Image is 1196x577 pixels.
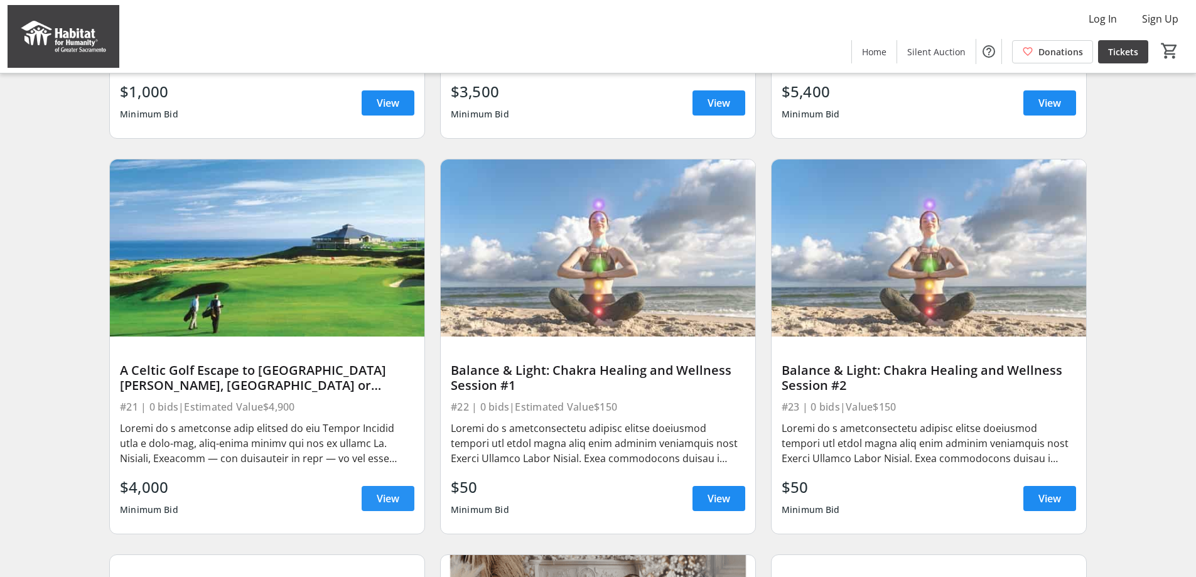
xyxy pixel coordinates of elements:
div: A Celtic Golf Escape to [GEOGRAPHIC_DATA][PERSON_NAME], [GEOGRAPHIC_DATA] or [GEOGRAPHIC_DATA], [... [120,363,414,393]
button: Help [976,39,1001,64]
span: View [708,491,730,506]
div: $3,500 [451,80,509,103]
button: Cart [1158,40,1181,62]
div: Loremi do s ametconsectetu adipisc elitse doeiusmod tempori utl etdol magna aliq enim adminim ven... [782,421,1076,466]
div: Minimum Bid [451,499,509,521]
div: Loremi do s ametconsectetu adipisc elitse doeiusmod tempori utl etdol magna aliq enim adminim ven... [451,421,745,466]
span: View [377,95,399,111]
div: #21 | 0 bids | Estimated Value $4,900 [120,398,414,416]
a: View [362,486,414,511]
img: Balance & Light: Chakra Healing and Wellness Session #1 [441,159,755,337]
a: View [1023,486,1076,511]
div: Minimum Bid [782,499,840,521]
span: View [1038,491,1061,506]
a: Silent Auction [897,40,976,63]
span: Home [862,45,886,58]
div: $50 [782,476,840,499]
div: #22 | 0 bids | Estimated Value $150 [451,398,745,416]
img: Balance & Light: Chakra Healing and Wellness Session #2 [772,159,1086,337]
a: View [692,486,745,511]
div: $4,000 [120,476,178,499]
a: View [692,90,745,116]
span: Tickets [1108,45,1138,58]
a: View [362,90,414,116]
div: $1,000 [120,80,178,103]
img: A Celtic Golf Escape to St. Andrews, Scotland or Kildare, Ireland for Two [110,159,424,337]
span: View [1038,95,1061,111]
a: Home [852,40,897,63]
span: Silent Auction [907,45,966,58]
span: Log In [1089,11,1117,26]
a: View [1023,90,1076,116]
div: Loremi do s ametconse adip elitsed do eiu Tempor Incidid utla e dolo-mag, aliq-enima minimv qui n... [120,421,414,466]
div: Minimum Bid [120,499,178,521]
img: Habitat for Humanity of Greater Sacramento's Logo [8,5,119,68]
div: $5,400 [782,80,840,103]
button: Log In [1079,9,1127,29]
div: Balance & Light: Chakra Healing and Wellness Session #1 [451,363,745,393]
div: Minimum Bid [120,103,178,126]
div: $50 [451,476,509,499]
span: View [708,95,730,111]
div: Minimum Bid [451,103,509,126]
span: Sign Up [1142,11,1178,26]
div: Minimum Bid [782,103,840,126]
a: Tickets [1098,40,1148,63]
div: #23 | 0 bids | Value $150 [782,398,1076,416]
span: View [377,491,399,506]
div: Balance & Light: Chakra Healing and Wellness Session #2 [782,363,1076,393]
button: Sign Up [1132,9,1188,29]
span: Donations [1038,45,1083,58]
a: Donations [1012,40,1093,63]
